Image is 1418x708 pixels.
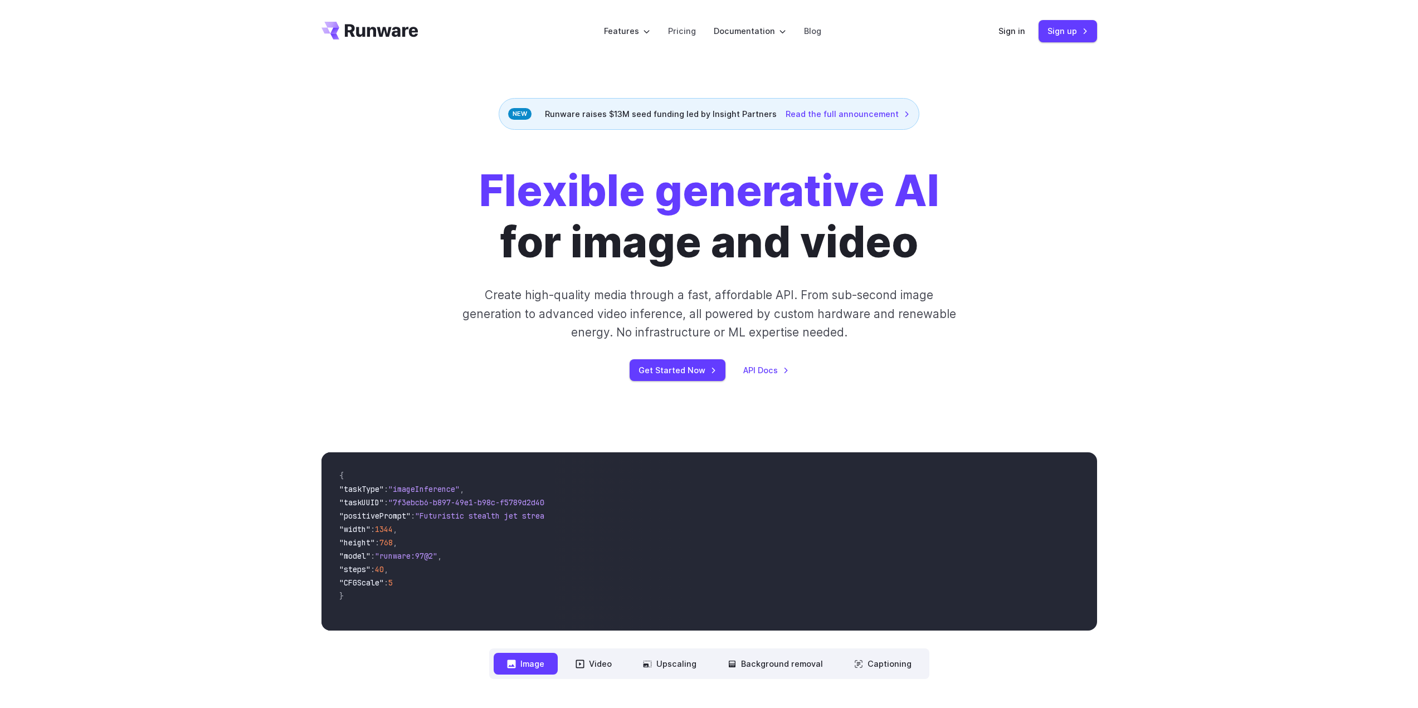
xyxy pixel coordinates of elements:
[786,108,910,120] a: Read the full announcement
[630,359,725,381] a: Get Started Now
[388,578,393,588] span: 5
[743,364,789,377] a: API Docs
[375,538,379,548] span: :
[1039,20,1097,42] a: Sign up
[479,165,939,217] strong: Flexible generative AI
[375,524,393,534] span: 1344
[562,653,625,675] button: Video
[339,497,384,507] span: "taskUUID"
[375,551,437,561] span: "runware:97@2"
[371,524,375,534] span: :
[411,511,415,521] span: :
[339,551,371,561] span: "model"
[393,524,397,534] span: ,
[499,98,919,130] div: Runware raises $13M seed funding led by Insight Partners
[461,286,957,341] p: Create high-quality media through a fast, affordable API. From sub-second image generation to adv...
[375,564,384,574] span: 40
[384,484,388,494] span: :
[841,653,925,675] button: Captioning
[388,484,460,494] span: "imageInference"
[339,471,344,481] span: {
[379,538,393,548] span: 768
[339,511,411,521] span: "positivePrompt"
[604,25,650,37] label: Features
[668,25,696,37] a: Pricing
[339,538,375,548] span: "height"
[339,484,384,494] span: "taskType"
[339,524,371,534] span: "width"
[321,22,418,40] a: Go to /
[384,578,388,588] span: :
[437,551,442,561] span: ,
[384,497,388,507] span: :
[630,653,710,675] button: Upscaling
[339,591,344,601] span: }
[384,564,388,574] span: ,
[494,653,558,675] button: Image
[371,551,375,561] span: :
[388,497,558,507] span: "7f3ebcb6-b897-49e1-b98c-f5789d2d40d7"
[371,564,375,574] span: :
[339,578,384,588] span: "CFGScale"
[479,165,939,268] h1: for image and video
[998,25,1025,37] a: Sign in
[804,25,821,37] a: Blog
[339,564,371,574] span: "steps"
[415,511,821,521] span: "Futuristic stealth jet streaking through a neon-lit cityscape with glowing purple exhaust"
[393,538,397,548] span: ,
[714,25,786,37] label: Documentation
[714,653,836,675] button: Background removal
[460,484,464,494] span: ,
